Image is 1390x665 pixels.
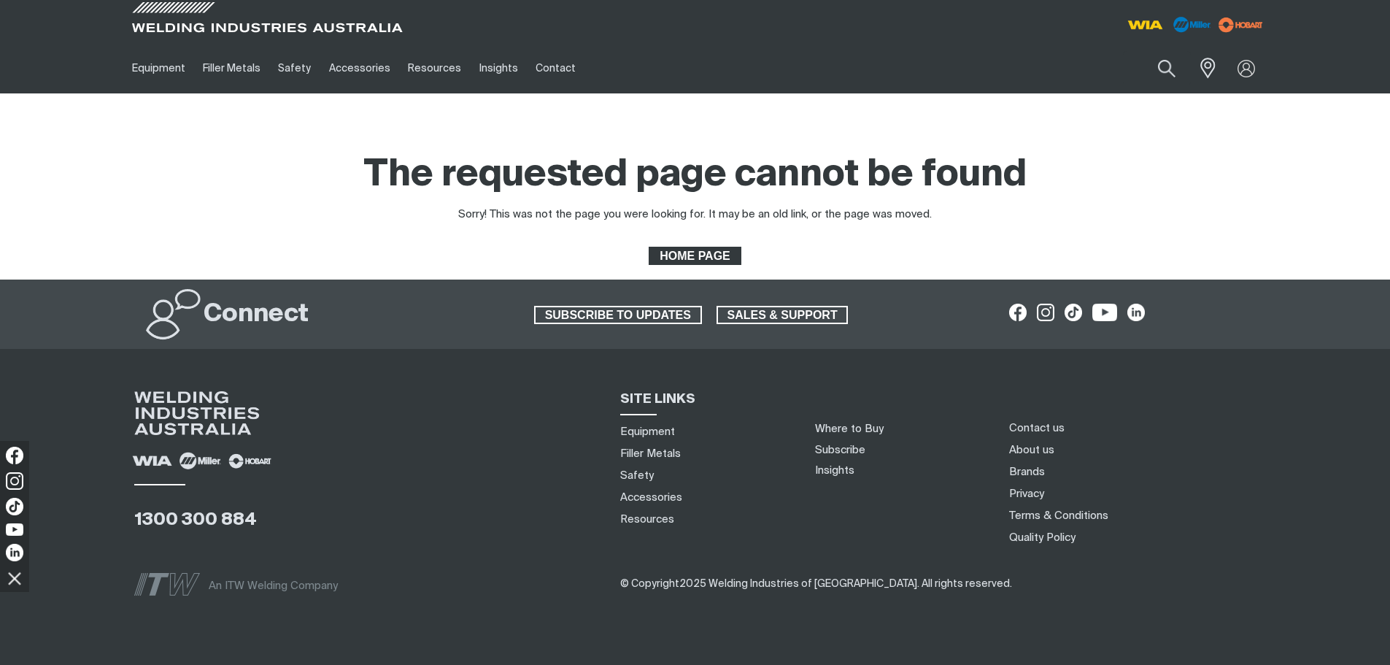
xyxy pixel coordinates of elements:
[204,299,309,331] h2: Connect
[1123,51,1191,85] input: Product name or item number...
[134,511,257,528] a: 1300 300 884
[399,43,470,93] a: Resources
[123,43,981,93] nav: Main
[815,465,854,476] a: Insights
[6,472,23,490] img: Instagram
[620,512,674,527] a: Resources
[717,306,849,325] a: SALES & SUPPORT
[815,445,865,455] a: Subscribe
[6,523,23,536] img: YouTube
[209,580,338,591] span: An ITW Welding Company
[615,420,798,530] nav: Sitemap
[534,306,702,325] a: SUBSCRIBE TO UPDATES
[269,43,320,93] a: Safety
[1004,417,1283,548] nav: Footer
[1009,420,1065,436] a: Contact us
[620,579,1012,589] span: © Copyright 2025 Welding Industries of [GEOGRAPHIC_DATA] . All rights reserved.
[1009,486,1044,501] a: Privacy
[1009,464,1045,480] a: Brands
[650,247,739,266] span: HOME PAGE
[6,544,23,561] img: LinkedIn
[718,306,847,325] span: SALES & SUPPORT
[649,247,741,266] a: HOME PAGE
[1142,51,1192,85] button: Search products
[1214,14,1267,36] img: miller
[320,43,399,93] a: Accessories
[363,152,1027,199] h1: The requested page cannot be found
[620,468,654,483] a: Safety
[1009,530,1076,545] a: Quality Policy
[527,43,584,93] a: Contact
[458,207,932,223] div: Sorry! This was not the page you were looking for. It may be an old link, or the page was moved.
[620,393,695,406] span: SITE LINKS
[536,306,700,325] span: SUBSCRIBE TO UPDATES
[1009,442,1054,458] a: About us
[123,43,194,93] a: Equipment
[470,43,526,93] a: Insights
[815,423,884,434] a: Where to Buy
[6,498,23,515] img: TikTok
[620,446,681,461] a: Filler Metals
[6,447,23,464] img: Facebook
[194,43,269,93] a: Filler Metals
[620,424,675,439] a: Equipment
[2,566,27,591] img: hide socials
[1009,508,1108,523] a: Terms & Conditions
[620,490,682,505] a: Accessories
[620,578,1012,589] span: ​​​​​​​​​​​​​​​​​​ ​​​​​​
